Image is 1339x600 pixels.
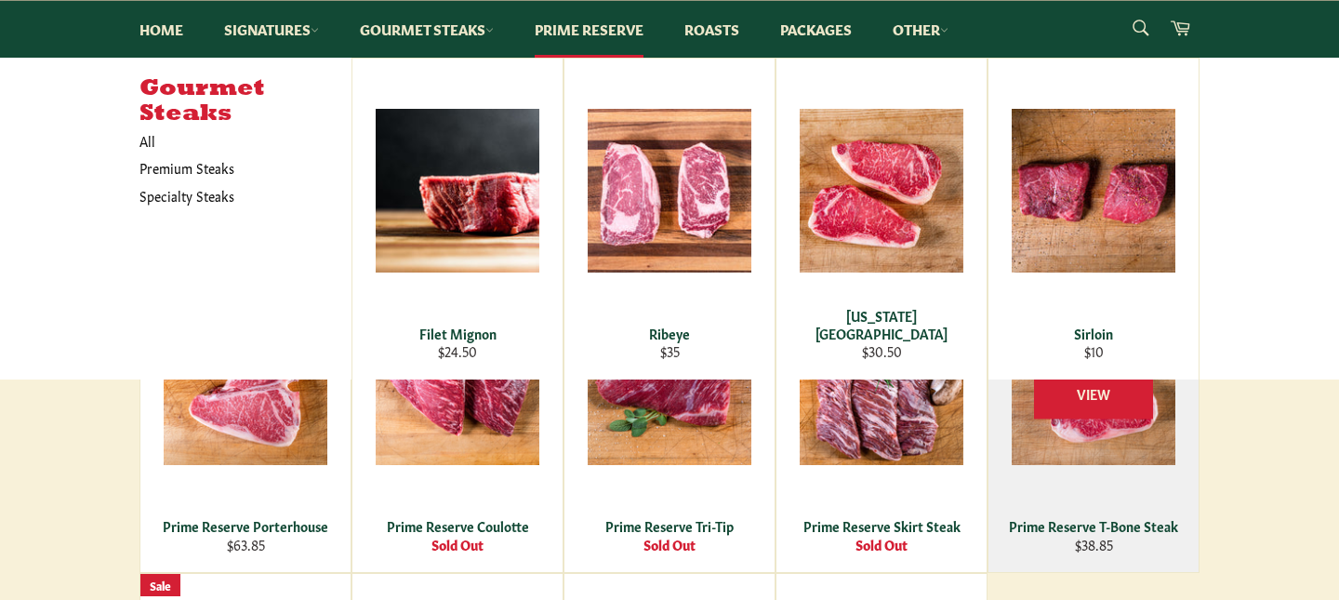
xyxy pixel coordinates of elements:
[577,325,763,342] div: Ribeye
[1001,325,1187,342] div: Sirloin
[789,536,975,553] div: Sold Out
[563,250,776,573] a: Prime Reserve Tri-Tip Prime Reserve Tri-Tip Sold Out
[1034,371,1153,419] span: View
[152,517,339,535] div: Prime Reserve Porterhouse
[789,307,975,343] div: [US_STATE][GEOGRAPHIC_DATA]
[1001,342,1187,360] div: $10
[351,250,563,573] a: Prime Reserve Coulotte Prime Reserve Coulotte Sold Out
[776,250,988,573] a: Prime Reserve Skirt Steak Prime Reserve Skirt Steak Sold Out
[516,1,662,58] a: Prime Reserve
[1001,517,1187,535] div: Prime Reserve T-Bone Steak
[130,127,351,154] a: All
[988,250,1200,573] a: Prime Reserve T-Bone Steak Prime Reserve T-Bone Steak $38.85 View
[152,536,339,553] div: $63.85
[800,109,963,273] img: New York Strip
[577,536,763,553] div: Sold Out
[1012,109,1175,273] img: Sirloin
[577,517,763,535] div: Prime Reserve Tri-Tip
[365,536,551,553] div: Sold Out
[776,58,988,380] a: New York Strip [US_STATE][GEOGRAPHIC_DATA] $30.50
[205,1,338,58] a: Signatures
[588,109,751,273] img: Ribeye
[351,58,563,380] a: Filet Mignon Filet Mignon $24.50
[376,109,539,273] img: Filet Mignon
[762,1,870,58] a: Packages
[139,250,351,573] a: Prime Reserve Porterhouse Prime Reserve Porterhouse $63.85
[341,1,512,58] a: Gourmet Steaks
[666,1,758,58] a: Roasts
[121,1,202,58] a: Home
[874,1,967,58] a: Other
[139,76,351,127] h5: Gourmet Steaks
[789,342,975,360] div: $30.50
[563,58,776,380] a: Ribeye Ribeye $35
[365,325,551,342] div: Filet Mignon
[988,58,1200,380] a: Sirloin Sirloin $10
[130,154,333,181] a: Premium Steaks
[376,301,539,465] img: Prime Reserve Coulotte
[130,182,333,209] a: Specialty Steaks
[164,301,327,465] img: Prime Reserve Porterhouse
[800,301,963,465] img: Prime Reserve Skirt Steak
[365,517,551,535] div: Prime Reserve Coulotte
[577,342,763,360] div: $35
[140,574,180,597] div: Sale
[588,301,751,465] img: Prime Reserve Tri-Tip
[365,342,551,360] div: $24.50
[789,517,975,535] div: Prime Reserve Skirt Steak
